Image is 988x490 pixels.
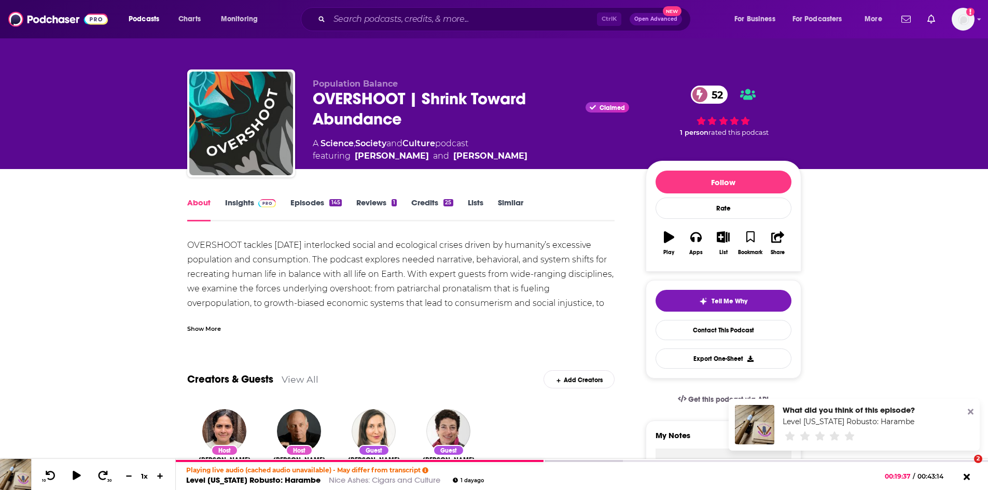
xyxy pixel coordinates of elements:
[688,395,769,404] span: Get this podcast via API
[656,348,791,369] button: Export One-Sheet
[630,13,682,25] button: Open AdvancedNew
[225,198,276,221] a: InsightsPodchaser Pro
[433,445,464,456] div: Guest
[258,199,276,207] img: Podchaser Pro
[764,225,791,262] button: Share
[273,456,325,464] a: Dave Gardner
[386,138,402,148] span: and
[443,199,453,206] div: 25
[656,430,791,449] label: My Notes
[178,12,201,26] span: Charts
[411,198,453,221] a: Credits25
[187,198,211,221] a: About
[689,249,703,256] div: Apps
[423,456,475,464] a: Naomi Oreskes
[189,72,293,175] img: OVERSHOOT | Shrink Toward Abundance
[358,445,389,456] div: Guest
[734,12,775,26] span: For Business
[354,138,355,148] span: ,
[691,86,728,104] a: 52
[680,129,708,136] span: 1 person
[348,456,400,464] span: [PERSON_NAME]
[634,17,677,22] span: Open Advanced
[709,225,736,262] button: List
[129,12,159,26] span: Podcasts
[453,478,484,483] div: 1 day ago
[282,374,318,385] a: View All
[286,445,313,456] div: Host
[172,11,207,27] a: Charts
[136,472,154,480] div: 1 x
[186,466,484,474] p: Playing live audio (cached audio unavailable) - May differ from transcript
[329,199,341,206] div: 145
[656,290,791,312] button: tell me why sparkleTell Me Why
[952,8,975,31] button: Show profile menu
[321,138,354,148] a: Science
[221,12,258,26] span: Monitoring
[402,138,435,148] a: Culture
[277,409,321,453] img: Dave Gardner
[426,409,470,453] img: Naomi Oreskes
[356,198,397,221] a: Reviews1
[290,198,341,221] a: Episodes145
[966,8,975,16] svg: Add a profile image
[727,11,788,27] button: open menu
[735,405,774,444] img: Level Connecticut Robusto: Harambe
[913,472,915,480] span: /
[313,150,527,162] span: featuring
[897,10,915,28] a: Show notifications dropdown
[8,9,108,29] img: Podchaser - Follow, Share and Rate Podcasts
[273,456,325,464] span: [PERSON_NAME]
[719,249,728,256] div: List
[329,475,440,485] a: Nice Ashes: Cigars and Culture
[656,320,791,340] a: Contact This Podcast
[352,409,396,453] img: Melanie Joy
[656,171,791,193] button: Follow
[121,11,173,27] button: open menu
[857,11,895,27] button: open menu
[202,409,246,453] img: Nandita Bajaj
[544,370,615,388] div: Add Creators
[311,7,701,31] div: Search podcasts, credits, & more...
[952,8,975,31] img: User Profile
[199,456,251,464] a: Nandita Bajaj
[699,297,707,305] img: tell me why sparkle
[952,8,975,31] span: Logged in as WesBurdett
[199,456,251,464] span: [PERSON_NAME]
[329,11,597,27] input: Search podcasts, credits, & more...
[94,470,114,483] button: 30
[646,79,801,144] div: 52 1 personrated this podcast
[187,238,615,383] div: OVERSHOOT tackles [DATE] interlocked social and ecological crises driven by humanity’s excessive ...
[708,129,769,136] span: rated this podcast
[670,387,777,412] a: Get this podcast via API
[783,405,915,415] div: What did you think of this episode?
[313,137,527,162] div: A podcast
[348,456,400,464] a: Melanie Joy
[597,12,621,26] span: Ctrl K
[468,198,483,221] a: Lists
[783,417,914,426] a: Level Connecticut Robusto: Harambe
[40,470,60,483] button: 10
[737,225,764,262] button: Bookmark
[433,150,449,162] span: and
[423,456,475,464] span: [PERSON_NAME]
[792,12,842,26] span: For Podcasters
[663,6,681,16] span: New
[656,225,683,262] button: Play
[355,150,429,162] a: Nandita Bajaj
[313,79,398,89] span: Population Balance
[663,249,674,256] div: Play
[392,199,397,206] div: 1
[974,455,982,463] span: 2
[701,86,728,104] span: 52
[885,472,913,480] span: 00:19:37
[865,12,882,26] span: More
[923,10,939,28] a: Show notifications dropdown
[786,11,857,27] button: open menu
